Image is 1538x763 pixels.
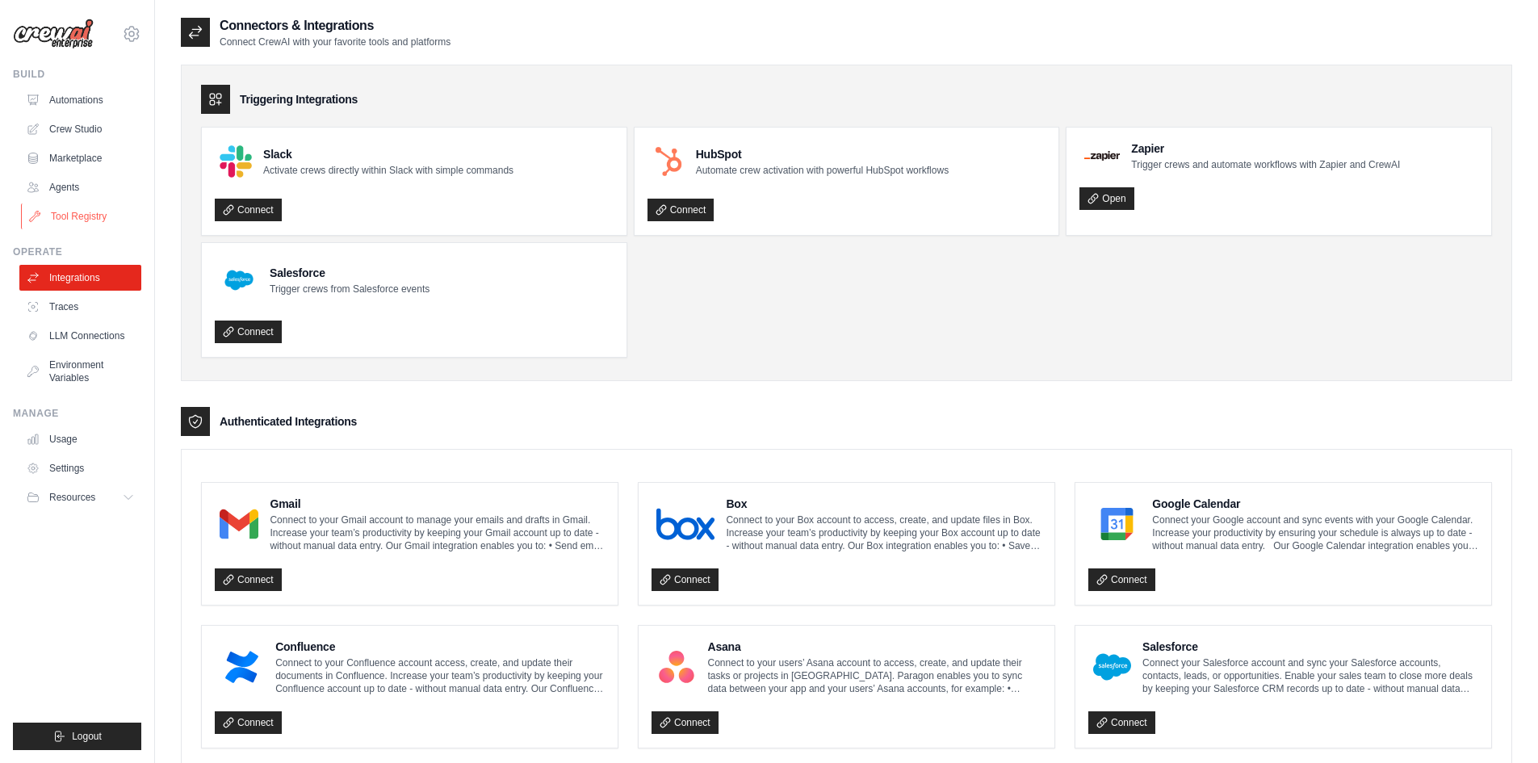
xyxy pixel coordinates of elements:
button: Resources [19,484,141,510]
img: Box Logo [656,508,715,540]
h4: Google Calendar [1152,496,1478,512]
a: Usage [19,426,141,452]
a: Agents [19,174,141,200]
a: Connect [215,568,282,591]
img: HubSpot Logo [652,145,685,178]
a: Connect [215,199,282,221]
div: Build [13,68,141,81]
h4: Zapier [1131,140,1400,157]
p: Connect to your Box account to access, create, and update files in Box. Increase your team’s prod... [726,514,1041,552]
span: Resources [49,491,95,504]
h4: Salesforce [1142,639,1478,655]
img: Zapier Logo [1084,151,1120,161]
a: LLM Connections [19,323,141,349]
h4: Box [726,496,1041,512]
h2: Connectors & Integrations [220,16,451,36]
div: Manage [13,407,141,420]
h4: Slack [263,146,513,162]
p: Activate crews directly within Slack with simple commands [263,164,513,177]
h3: Authenticated Integrations [220,413,357,430]
a: Settings [19,455,141,481]
span: Logout [72,730,102,743]
p: Trigger crews from Salesforce events [270,283,430,296]
p: Trigger crews and automate workflows with Zapier and CrewAI [1131,158,1400,171]
h4: Asana [708,639,1041,655]
h3: Triggering Integrations [240,91,358,107]
a: Environment Variables [19,352,141,391]
p: Connect your Salesforce account and sync your Salesforce accounts, contacts, leads, or opportunit... [1142,656,1478,695]
a: Integrations [19,265,141,291]
p: Connect to your users’ Asana account to access, create, and update their tasks or projects in [GE... [708,656,1041,695]
div: Operate [13,245,141,258]
a: Connect [1088,711,1155,734]
h4: Gmail [270,496,605,512]
a: Connect [647,199,715,221]
a: Automations [19,87,141,113]
a: Marketplace [19,145,141,171]
h4: HubSpot [696,146,949,162]
p: Connect your Google account and sync events with your Google Calendar. Increase your productivity... [1152,514,1478,552]
h4: Salesforce [270,265,430,281]
img: Google Calendar Logo [1093,508,1141,540]
a: Connect [215,711,282,734]
a: Tool Registry [21,203,143,229]
a: Crew Studio [19,116,141,142]
img: Logo [13,19,94,49]
p: Connect CrewAI with your favorite tools and platforms [220,36,451,48]
p: Connect to your Confluence account access, create, and update their documents in Confluence. Incr... [275,656,605,695]
h4: Confluence [275,639,605,655]
a: Connect [652,568,719,591]
img: Asana Logo [656,651,697,683]
img: Slack Logo [220,145,252,178]
p: Automate crew activation with powerful HubSpot workflows [696,164,949,177]
a: Connect [215,321,282,343]
a: Connect [1088,568,1155,591]
a: Traces [19,294,141,320]
a: Connect [652,711,719,734]
img: Gmail Logo [220,508,258,540]
button: Logout [13,723,141,750]
img: Salesforce Logo [1093,651,1131,683]
img: Confluence Logo [220,651,264,683]
a: Open [1079,187,1134,210]
p: Connect to your Gmail account to manage your emails and drafts in Gmail. Increase your team’s pro... [270,514,605,552]
img: Salesforce Logo [220,261,258,300]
